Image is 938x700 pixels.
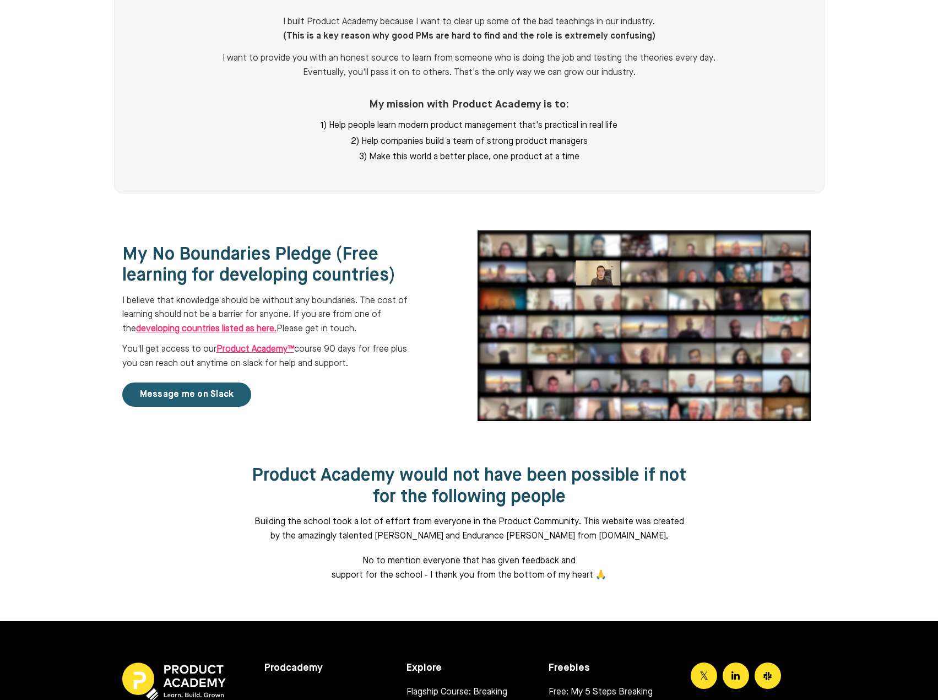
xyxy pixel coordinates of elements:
[122,297,408,333] span: I believe that knowledge should be without any boundaries. The cost of learning should not be a b...
[326,554,613,583] p: No to mention everyone that has given feedback and support for the school - I thank you from the ...
[252,467,686,505] span: Product Academy would not have been possible if not for the following people
[283,32,655,41] b: (This is a key reason why good PMs are hard to find and the role is extremely confusing)‍
[406,663,532,675] h5: Explore
[263,15,676,44] p: I built Product Academy because I want to clear up some of the bad teachings in our industry. ‍
[549,663,674,675] h5: Freebies
[264,663,390,675] h5: Prodcademy
[221,52,717,80] p: I want to provide you with an honest source to learn from someone who is doing the job and testin...
[149,119,790,133] li: 1) Help people learn modern product management that's practical in real life
[122,383,252,407] a: Message me on Slack
[252,515,687,543] p: Building the school took a lot of effort from everyone in the Product Community. This website was...
[149,135,790,149] li: 2) Help companies build a team of strong product managers
[216,345,294,354] a: Product Academy™
[149,150,790,165] li: 3) Make this world a better place, one product at a time
[122,246,395,284] span: My No Boundaries Pledge (Free learning for developing countries)
[136,325,276,333] a: developing countries listed as here.
[122,345,407,368] span: You'll get access to our course 90 days for free plus you can reach out anytime on slack for help...
[149,96,790,113] p: My mission with Product Academy is to:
